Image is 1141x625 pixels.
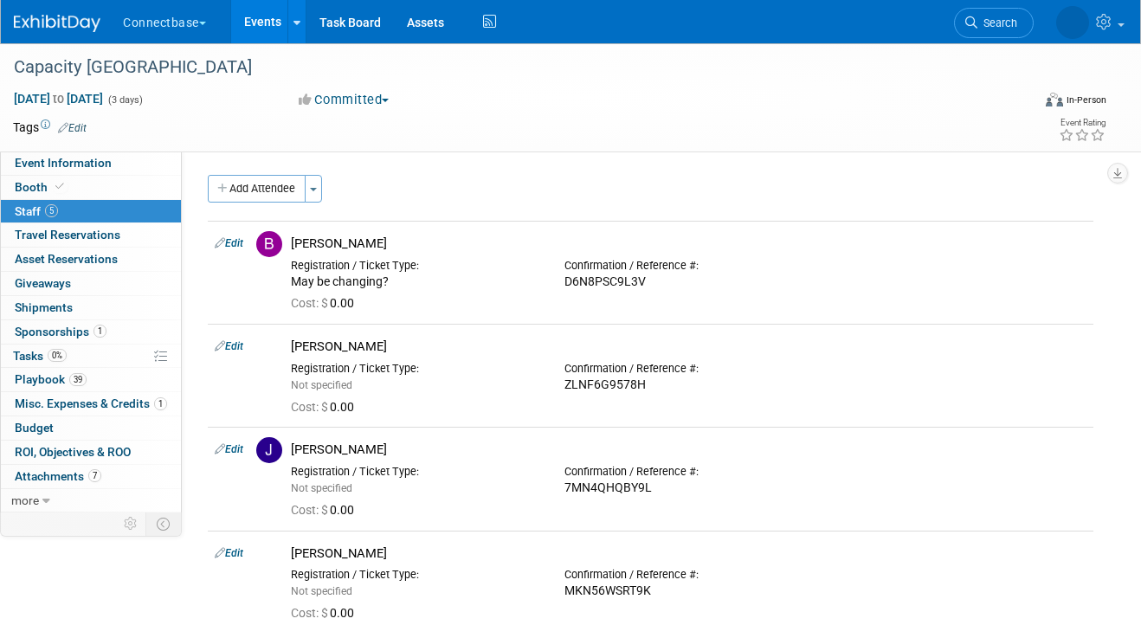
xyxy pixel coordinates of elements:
[15,325,106,338] span: Sponsorships
[55,182,64,191] i: Booth reservation complete
[954,8,1034,38] a: Search
[1,489,181,512] a: more
[15,300,73,314] span: Shipments
[215,547,243,559] a: Edit
[256,231,282,257] img: B.jpg
[93,325,106,338] span: 1
[15,396,167,410] span: Misc. Expenses & Credits
[291,296,330,310] span: Cost: $
[116,512,146,535] td: Personalize Event Tab Strip
[15,204,58,218] span: Staff
[215,237,243,249] a: Edit
[88,469,101,482] span: 7
[291,379,352,391] span: Not specified
[291,338,1086,355] div: [PERSON_NAME]
[291,259,538,273] div: Registration / Ticket Type:
[1,345,181,368] a: Tasks0%
[564,568,812,582] div: Confirmation / Reference #:
[1,392,181,416] a: Misc. Expenses & Credits1
[291,235,1086,252] div: [PERSON_NAME]
[1059,119,1106,127] div: Event Rating
[1,151,181,175] a: Event Information
[15,421,54,435] span: Budget
[1,200,181,223] a: Staff5
[13,91,104,106] span: [DATE] [DATE]
[291,568,538,582] div: Registration / Ticket Type:
[1066,93,1106,106] div: In-Person
[1,441,181,464] a: ROI, Objectives & ROO
[1,176,181,199] a: Booth
[15,252,118,266] span: Asset Reservations
[291,400,330,414] span: Cost: $
[106,94,143,106] span: (3 days)
[8,52,1013,83] div: Capacity [GEOGRAPHIC_DATA]
[291,400,361,414] span: 0.00
[946,90,1107,116] div: Event Format
[1056,6,1089,39] img: Melissa Frank
[291,585,352,597] span: Not specified
[291,274,538,290] div: May be changing?
[291,606,361,620] span: 0.00
[564,480,812,496] div: 7MN4QHQBY9L
[1,320,181,344] a: Sponsorships1
[13,119,87,136] td: Tags
[48,349,67,362] span: 0%
[1,416,181,440] a: Budget
[15,372,87,386] span: Playbook
[1,272,181,295] a: Giveaways
[58,122,87,134] a: Edit
[564,362,812,376] div: Confirmation / Reference #:
[564,583,812,599] div: MKN56WSRT9K
[291,545,1086,562] div: [PERSON_NAME]
[256,437,282,463] img: J.jpg
[15,445,131,459] span: ROI, Objectives & ROO
[15,276,71,290] span: Giveaways
[15,156,112,170] span: Event Information
[1,248,181,271] a: Asset Reservations
[1,296,181,319] a: Shipments
[291,606,330,620] span: Cost: $
[69,373,87,386] span: 39
[1,465,181,488] a: Attachments7
[291,296,361,310] span: 0.00
[13,349,67,363] span: Tasks
[1046,93,1063,106] img: Format-Inperson.png
[1,368,181,391] a: Playbook39
[291,441,1086,458] div: [PERSON_NAME]
[564,274,812,290] div: D6N8PSC9L3V
[154,397,167,410] span: 1
[50,92,67,106] span: to
[15,469,101,483] span: Attachments
[564,465,812,479] div: Confirmation / Reference #:
[291,362,538,376] div: Registration / Ticket Type:
[215,443,243,455] a: Edit
[977,16,1017,29] span: Search
[291,482,352,494] span: Not specified
[11,493,39,507] span: more
[146,512,182,535] td: Toggle Event Tabs
[15,180,68,194] span: Booth
[293,91,396,109] button: Committed
[14,15,100,32] img: ExhibitDay
[215,340,243,352] a: Edit
[1,223,181,247] a: Travel Reservations
[15,228,120,242] span: Travel Reservations
[564,259,812,273] div: Confirmation / Reference #:
[208,175,306,203] button: Add Attendee
[564,377,812,393] div: ZLNF6G9578H
[291,503,330,517] span: Cost: $
[291,503,361,517] span: 0.00
[45,204,58,217] span: 5
[291,465,538,479] div: Registration / Ticket Type:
